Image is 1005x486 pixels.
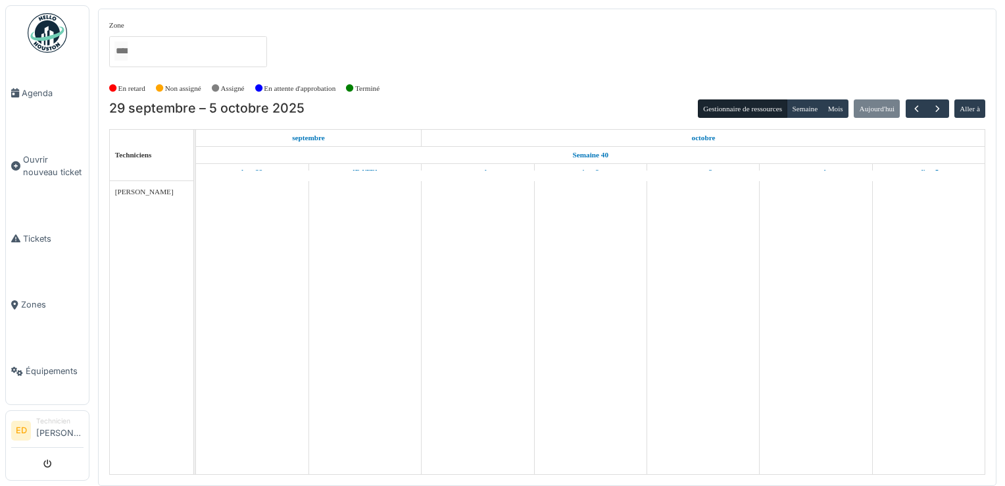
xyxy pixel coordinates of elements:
a: 1 octobre 2025 [689,130,719,146]
div: Technicien [36,416,84,426]
label: Non assigné [165,83,201,94]
li: ED [11,421,31,441]
span: Agenda [22,87,84,99]
button: Suivant [927,99,948,119]
button: Précédent [906,99,927,119]
a: 2 octobre 2025 [579,164,602,180]
span: Tickets [23,232,84,245]
button: Gestionnaire de ressources [698,99,787,118]
label: En attente d'approbation [264,83,335,94]
a: 3 octobre 2025 [691,164,716,180]
a: Tickets [6,205,89,272]
a: Agenda [6,60,89,126]
label: Terminé [355,83,380,94]
label: Zone [109,20,124,31]
span: Ouvrir nouveau ticket [23,153,84,178]
a: 29 septembre 2025 [238,164,266,180]
label: En retard [118,83,145,94]
li: [PERSON_NAME] [36,416,84,445]
a: 5 octobre 2025 [916,164,942,180]
a: Zones [6,272,89,338]
button: Semaine [787,99,823,118]
span: Techniciens [115,151,152,159]
a: ED Technicien[PERSON_NAME] [11,416,84,448]
button: Aujourd'hui [854,99,900,118]
h2: 29 septembre – 5 octobre 2025 [109,101,305,117]
a: 30 septembre 2025 [349,164,381,180]
a: Semaine 40 [570,147,612,163]
a: 4 octobre 2025 [802,164,829,180]
button: Mois [822,99,848,118]
a: 29 septembre 2025 [289,130,328,146]
label: Assigné [221,83,245,94]
a: 1 octobre 2025 [465,164,491,180]
span: [PERSON_NAME] [115,188,174,196]
span: Zones [21,298,84,311]
span: Équipements [26,365,84,377]
button: Aller à [954,99,985,118]
a: Équipements [6,338,89,404]
img: Badge_color-CXgf-gQk.svg [28,13,67,53]
a: Ouvrir nouveau ticket [6,126,89,205]
input: Tous [114,41,128,61]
